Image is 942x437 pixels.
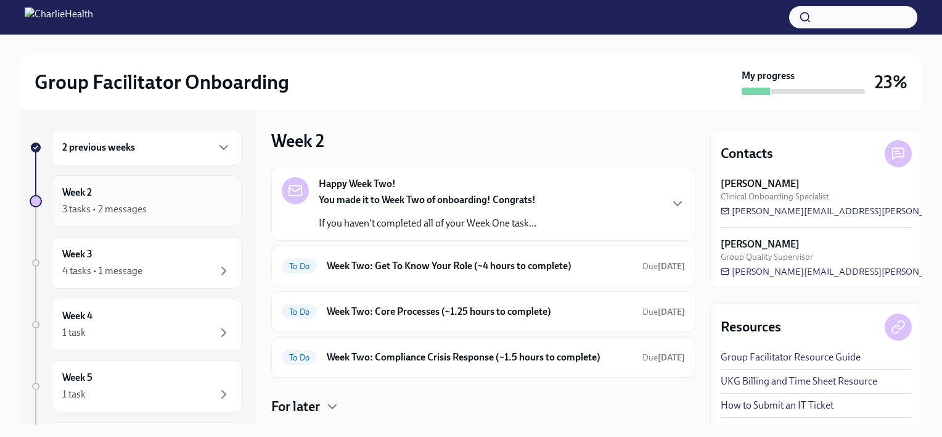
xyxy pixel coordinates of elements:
strong: Happy Week Two! [319,177,396,191]
h6: Week Two: Get To Know Your Role (~4 hours to complete) [327,259,633,273]
div: 2 previous weeks [52,130,242,165]
h6: Week 2 [62,186,92,199]
span: Due [642,261,685,272]
span: Group Quality Supervisor [721,251,813,263]
a: Week 51 task [30,360,242,412]
strong: [DATE] [658,352,685,363]
h6: Week 5 [62,371,92,385]
a: To DoWeek Two: Core Processes (~1.25 hours to complete)Due[DATE] [282,302,685,322]
img: CharlieHealth [25,7,93,27]
a: Group Facilitator Resource Guide [721,351,861,364]
a: How to Submit an IT Ticket [721,399,833,412]
a: Week 41 task [30,299,242,351]
strong: My progress [742,69,795,83]
span: To Do [282,353,317,362]
h6: Week Two: Core Processes (~1.25 hours to complete) [327,305,633,318]
strong: [PERSON_NAME] [721,177,800,191]
a: GF Onboarding Checklist [721,423,827,436]
h2: Group Facilitator Onboarding [35,70,289,94]
a: UKG Billing and Time Sheet Resource [721,375,877,388]
strong: You made it to Week Two of onboarding! Congrats! [319,194,536,206]
span: To Do [282,307,317,317]
h3: Week 2 [271,130,324,152]
span: Due [642,352,685,363]
a: Week 23 tasks • 2 messages [30,175,242,227]
span: To Do [282,262,317,271]
h6: Week 4 [62,309,92,323]
h6: 2 previous weeks [62,141,135,154]
a: To DoWeek Two: Compliance Crisis Response (~1.5 hours to complete)Due[DATE] [282,348,685,367]
h3: 23% [875,71,907,93]
div: 4 tasks • 1 message [62,264,142,278]
div: For later [271,397,695,416]
span: September 16th, 2025 09:00 [642,306,685,318]
span: September 16th, 2025 09:00 [642,352,685,364]
div: 3 tasks • 2 messages [62,202,147,216]
span: September 16th, 2025 09:00 [642,260,685,272]
span: Clinical Onboarding Specialist [721,191,829,202]
a: Week 34 tasks • 1 message [30,237,242,289]
strong: [PERSON_NAME] [721,238,800,251]
span: Due [642,307,685,317]
h6: Week Two: Compliance Crisis Response (~1.5 hours to complete) [327,351,633,364]
h4: Contacts [721,144,773,163]
p: If you haven't completed all of your Week One task... [319,217,536,230]
strong: [DATE] [658,307,685,317]
div: 1 task [62,326,86,339]
strong: [DATE] [658,261,685,272]
h4: Resources [721,318,781,336]
h4: For later [271,397,320,416]
h6: Week 3 [62,248,92,261]
a: To DoWeek Two: Get To Know Your Role (~4 hours to complete)Due[DATE] [282,256,685,276]
div: 1 task [62,388,86,401]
